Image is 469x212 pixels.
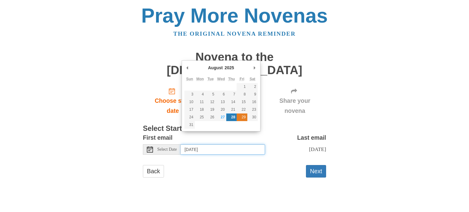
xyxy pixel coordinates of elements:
button: Next [306,165,326,178]
abbr: Monday [196,77,204,81]
div: August [207,63,224,72]
button: 22 [237,106,247,113]
span: Choose start date [149,96,197,116]
a: Choose start date [143,83,203,119]
abbr: Wednesday [217,77,225,81]
span: Share your novena [270,96,320,116]
button: 13 [216,98,226,106]
button: 30 [247,113,258,121]
button: 23 [247,106,258,113]
button: 12 [205,98,216,106]
button: 4 [195,91,205,98]
button: 9 [247,91,258,98]
button: 18 [195,106,205,113]
button: 5 [205,91,216,98]
button: 1 [237,83,247,91]
abbr: Thursday [228,77,235,81]
button: 25 [195,113,205,121]
button: 16 [247,98,258,106]
input: Use the arrow keys to pick a date [181,144,265,155]
button: 17 [184,106,195,113]
button: 15 [237,98,247,106]
button: 20 [216,106,226,113]
button: Previous Month [184,63,191,72]
abbr: Tuesday [207,77,213,81]
abbr: Friday [240,77,244,81]
div: Click "Next" to confirm your start date first. [264,83,326,119]
h1: Novena to the [DEMOGRAPHIC_DATA] [143,51,326,77]
label: First email [143,133,173,143]
a: Back [143,165,164,178]
abbr: Sunday [186,77,193,81]
div: 2025 [224,63,235,72]
a: The original novena reminder [173,31,296,37]
button: 27 [216,113,226,121]
a: Pray More Novenas [141,4,328,27]
button: Next Month [252,63,258,72]
button: 8 [237,91,247,98]
button: 29 [237,113,247,121]
button: 7 [226,91,237,98]
h3: Select Start Date [143,125,326,133]
button: 24 [184,113,195,121]
button: 3 [184,91,195,98]
button: 21 [226,106,237,113]
button: 14 [226,98,237,106]
button: 28 [226,113,237,121]
label: Last email [297,133,326,143]
span: [DATE] [309,146,326,152]
button: 2 [247,83,258,91]
button: 26 [205,113,216,121]
abbr: Saturday [249,77,255,81]
button: 11 [195,98,205,106]
button: 10 [184,98,195,106]
button: 31 [184,121,195,129]
button: 19 [205,106,216,113]
span: Select Date [157,147,177,152]
button: 6 [216,91,226,98]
